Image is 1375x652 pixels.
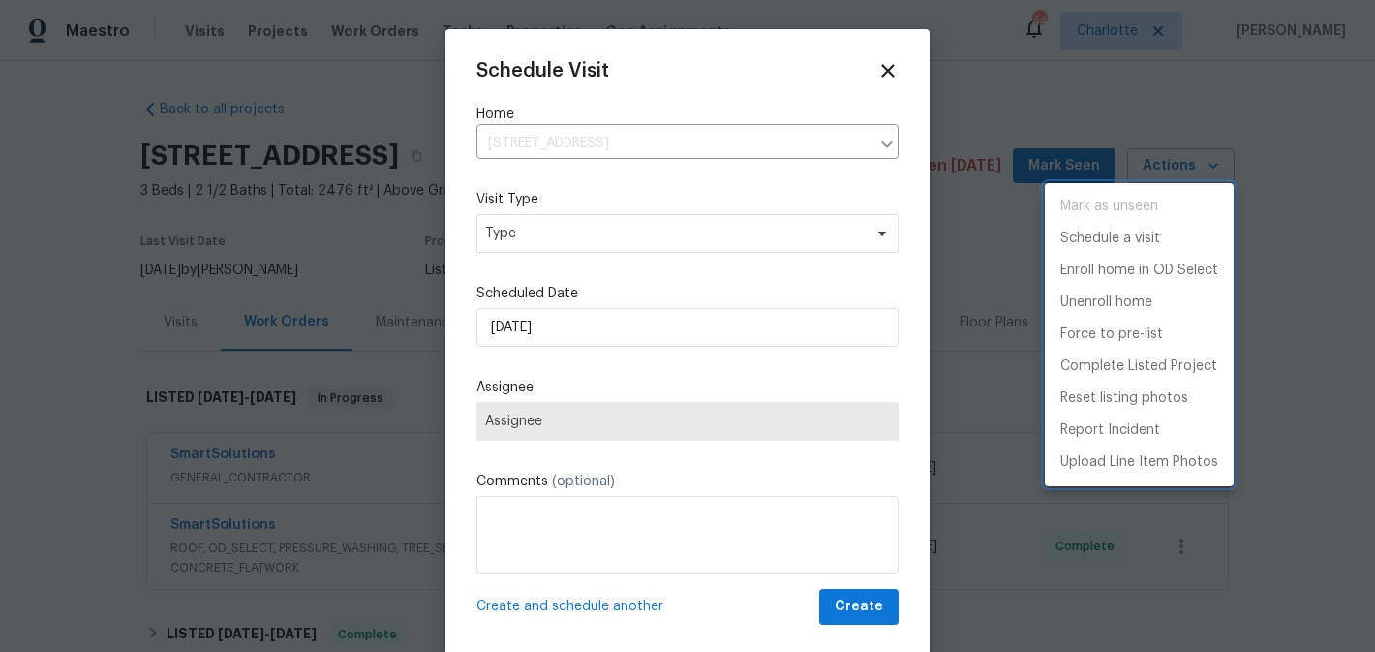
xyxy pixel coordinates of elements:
p: Complete Listed Project [1060,357,1217,377]
p: Unenroll home [1060,293,1152,313]
p: Schedule a visit [1060,229,1160,249]
p: Enroll home in OD Select [1060,261,1218,281]
p: Upload Line Item Photos [1060,452,1218,473]
p: Reset listing photos [1060,388,1188,409]
p: Force to pre-list [1060,325,1163,345]
p: Report Incident [1060,420,1160,441]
